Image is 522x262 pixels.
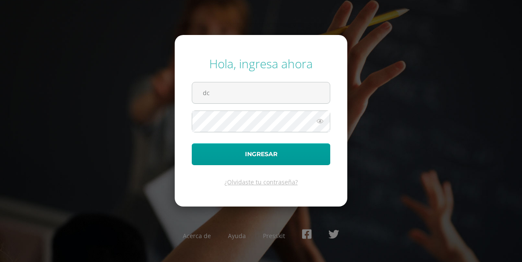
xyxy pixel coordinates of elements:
a: Ayuda [228,232,246,240]
a: Presskit [263,232,285,240]
button: Ingresar [192,143,330,165]
a: ¿Olvidaste tu contraseña? [225,178,298,186]
div: Hola, ingresa ahora [192,55,330,72]
input: Correo electrónico o usuario [192,82,330,103]
a: Acerca de [183,232,211,240]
